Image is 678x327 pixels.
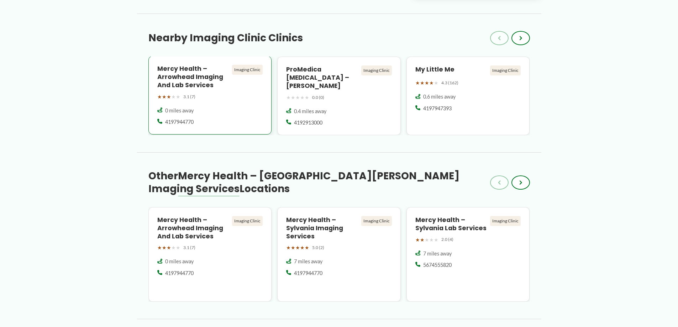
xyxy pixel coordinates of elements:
[277,207,401,302] a: Mercy Health – Sylvania Imaging Services Imaging Clinic ★★★★★ 5.0 (2) 7 miles away 4197944770
[406,207,530,302] a: Mercy Health – Sylvania Lab Services Imaging Clinic ★★★★★ 2.0 (4) 7 miles away 5674555820
[312,244,324,252] span: 5.0 (2)
[167,92,171,101] span: ★
[294,119,322,126] span: 4192913000
[148,207,272,302] a: Mercy Health – Arrowhead Imaging and Lab Services Imaging Clinic ★★★★★ 3.1 (7) 0 miles away 41979...
[415,216,488,232] h4: Mercy Health – Sylvania Lab Services
[165,258,194,265] span: 0 miles away
[162,92,167,101] span: ★
[300,243,305,252] span: ★
[167,243,171,252] span: ★
[490,31,509,45] button: ‹
[420,78,425,88] span: ★
[148,169,459,196] span: Mercy Health – [GEOGRAPHIC_DATA][PERSON_NAME] Imaging Services
[423,105,452,112] span: 4197947393
[511,31,530,45] button: ›
[165,107,194,114] span: 0 miles away
[415,235,420,244] span: ★
[425,235,429,244] span: ★
[295,243,300,252] span: ★
[519,34,522,42] span: ›
[519,178,522,187] span: ›
[286,65,358,90] h4: ProMedica [MEDICAL_DATA] – [PERSON_NAME]
[286,216,358,241] h4: Mercy Health – Sylvania Imaging Services
[165,118,194,126] span: 4197944770
[295,93,300,102] span: ★
[232,65,263,75] div: Imaging Clinic
[294,258,322,265] span: 7 miles away
[441,236,453,243] span: 2.0 (4)
[176,92,180,101] span: ★
[176,243,180,252] span: ★
[415,65,488,74] h4: My Little Me
[415,78,420,88] span: ★
[434,78,438,88] span: ★
[423,250,452,257] span: 7 miles away
[171,243,176,252] span: ★
[423,262,452,269] span: 5674555820
[490,175,509,190] button: ‹
[498,34,501,42] span: ‹
[300,93,305,102] span: ★
[361,65,392,75] div: Imaging Clinic
[291,243,295,252] span: ★
[157,216,230,241] h4: Mercy Health – Arrowhead Imaging and Lab Services
[171,92,176,101] span: ★
[441,79,458,87] span: 4.3 (162)
[294,270,322,277] span: 4197944770
[148,32,303,44] h3: Nearby Imaging Clinic Clinics
[305,243,309,252] span: ★
[490,65,521,75] div: Imaging Clinic
[148,170,490,196] h3: Other Locations
[294,108,326,115] span: 0.4 miles away
[305,93,309,102] span: ★
[277,57,401,135] a: ProMedica [MEDICAL_DATA] – [PERSON_NAME] Imaging Clinic ★★★★★ 0.0 (0) 0.4 miles away 4192913000
[429,235,434,244] span: ★
[165,270,194,277] span: 4197944770
[429,78,434,88] span: ★
[420,235,425,244] span: ★
[183,93,195,101] span: 3.1 (7)
[157,243,162,252] span: ★
[162,243,167,252] span: ★
[361,216,392,226] div: Imaging Clinic
[148,57,272,135] a: Mercy Health – Arrowhead Imaging and Lab Services Imaging Clinic ★★★★★ 3.1 (7) 0 miles away 41979...
[423,93,456,100] span: 0.6 miles away
[511,175,530,190] button: ›
[291,93,295,102] span: ★
[406,57,530,135] a: My Little Me Imaging Clinic ★★★★★ 4.3 (162) 0.6 miles away 4197947393
[312,94,324,101] span: 0.0 (0)
[183,244,195,252] span: 3.1 (7)
[157,65,230,89] h4: Mercy Health – Arrowhead Imaging and Lab Services
[286,243,291,252] span: ★
[490,216,521,226] div: Imaging Clinic
[434,235,438,244] span: ★
[232,216,263,226] div: Imaging Clinic
[286,93,291,102] span: ★
[425,78,429,88] span: ★
[157,92,162,101] span: ★
[498,178,501,187] span: ‹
